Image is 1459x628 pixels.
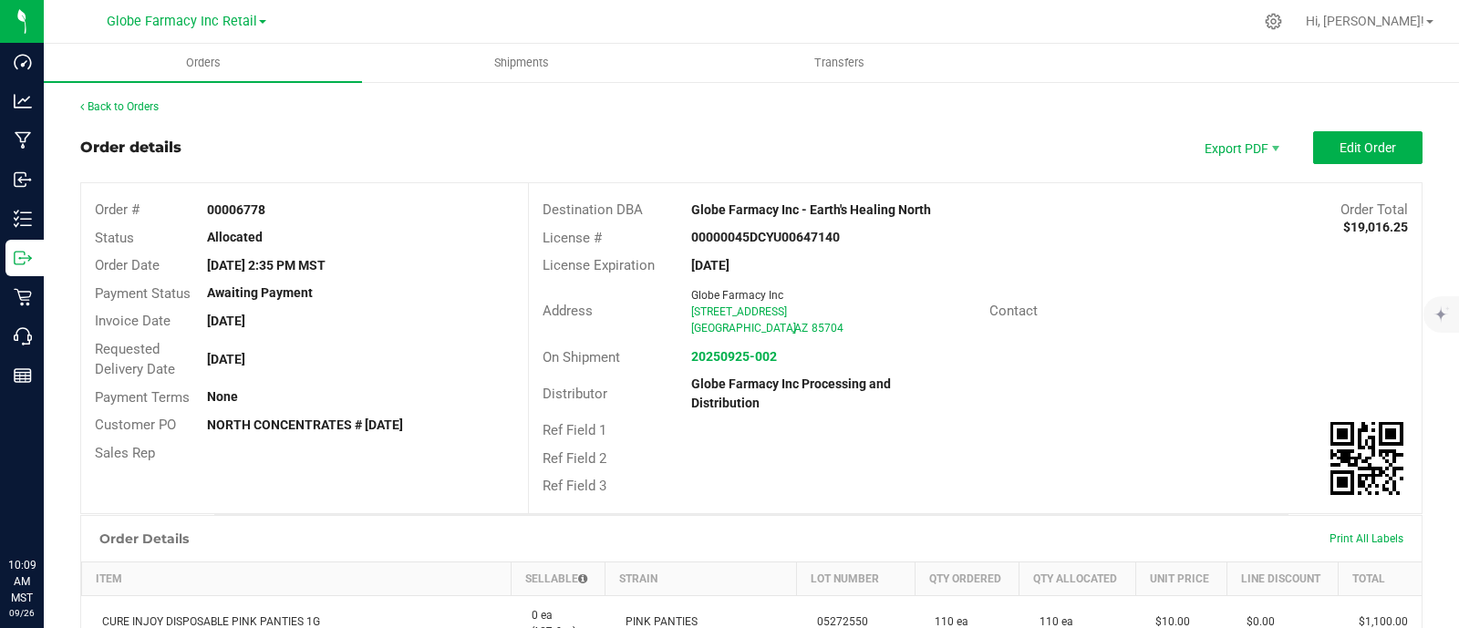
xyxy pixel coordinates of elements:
div: Manage settings [1262,13,1285,30]
span: Hi, [PERSON_NAME]! [1306,14,1424,28]
span: License Expiration [543,257,655,273]
span: Ref Field 1 [543,422,606,438]
span: Transfers [790,55,889,71]
span: Contact [989,303,1038,319]
span: Ref Field 3 [543,478,606,494]
th: Lot Number [797,561,916,595]
span: Order # [95,201,140,218]
th: Qty Allocated [1019,561,1136,595]
strong: 00006778 [207,202,265,217]
span: Payment Terms [95,389,190,406]
th: Qty Ordered [915,561,1019,595]
th: Sellable [512,561,605,595]
span: Edit Order [1340,140,1396,155]
span: 110 ea [1030,615,1073,628]
inline-svg: Analytics [14,92,32,110]
a: Orders [44,44,362,82]
th: Total [1339,561,1422,595]
span: Order Date [95,257,160,273]
span: Sales Rep [95,445,155,461]
p: 09/26 [8,606,36,620]
inline-svg: Manufacturing [14,131,32,149]
a: Shipments [362,44,680,82]
span: Order Total [1340,201,1408,218]
strong: Globe Farmacy Inc Processing and Distribution [691,376,891,410]
span: On Shipment [543,349,620,365]
span: 110 ea [926,615,968,628]
strong: Allocated [207,230,263,244]
span: , [792,322,794,335]
span: [STREET_ADDRESS] [691,305,787,318]
inline-svg: Reports [14,366,32,385]
inline-svg: Call Center [14,327,32,345]
span: Destination DBA [543,201,643,218]
a: 20250925-002 [691,349,777,364]
span: Print All Labels [1330,532,1403,545]
th: Line Discount [1226,561,1339,595]
qrcode: 00006778 [1330,422,1403,495]
strong: NORTH CONCENTRATES # [DATE] [207,417,403,432]
span: $1,100.00 [1350,615,1408,628]
strong: None [207,389,238,404]
span: Orders [161,55,245,71]
inline-svg: Inbound [14,170,32,189]
inline-svg: Inventory [14,210,32,228]
span: License # [543,230,602,246]
span: Globe Farmacy Inc [691,289,783,302]
span: Invoice Date [95,313,171,329]
span: Requested Delivery Date [95,341,175,378]
span: 0 ea [523,609,553,622]
span: Shipments [470,55,574,71]
th: Strain [605,561,797,595]
strong: $19,016.25 [1343,220,1408,234]
inline-svg: Outbound [14,249,32,267]
span: PINK PANTIES [616,615,698,628]
inline-svg: Dashboard [14,53,32,71]
span: AZ [794,322,808,335]
strong: [DATE] [691,258,729,273]
strong: [DATE] [207,352,245,366]
inline-svg: Retail [14,288,32,306]
img: Scan me! [1330,422,1403,495]
span: $0.00 [1237,615,1275,628]
span: Globe Farmacy Inc Retail [107,14,257,29]
span: Payment Status [95,285,191,302]
strong: Globe Farmacy Inc - Earth's Healing North [691,202,931,217]
div: Order details [80,137,181,159]
p: 10:09 AM MST [8,557,36,606]
span: Customer PO [95,417,176,433]
h1: Order Details [99,531,189,546]
span: 05272550 [808,615,868,628]
th: Item [82,561,512,595]
span: Status [95,230,134,246]
a: Back to Orders [80,100,159,113]
button: Edit Order [1313,131,1423,164]
iframe: Resource center unread badge [54,479,76,501]
strong: Awaiting Payment [207,285,313,300]
th: Unit Price [1135,561,1226,595]
strong: [DATE] 2:35 PM MST [207,258,326,273]
span: [GEOGRAPHIC_DATA] [691,322,796,335]
span: Ref Field 2 [543,450,606,467]
strong: [DATE] [207,314,245,328]
span: CURE INJOY DISPOSABLE PINK PANTIES 1G [93,615,320,628]
span: 85704 [812,322,843,335]
span: Address [543,303,593,319]
li: Export PDF [1185,131,1295,164]
a: Transfers [680,44,999,82]
span: Distributor [543,386,607,402]
iframe: Resource center [18,482,73,537]
strong: 00000045DCYU00647140 [691,230,840,244]
span: $10.00 [1146,615,1190,628]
